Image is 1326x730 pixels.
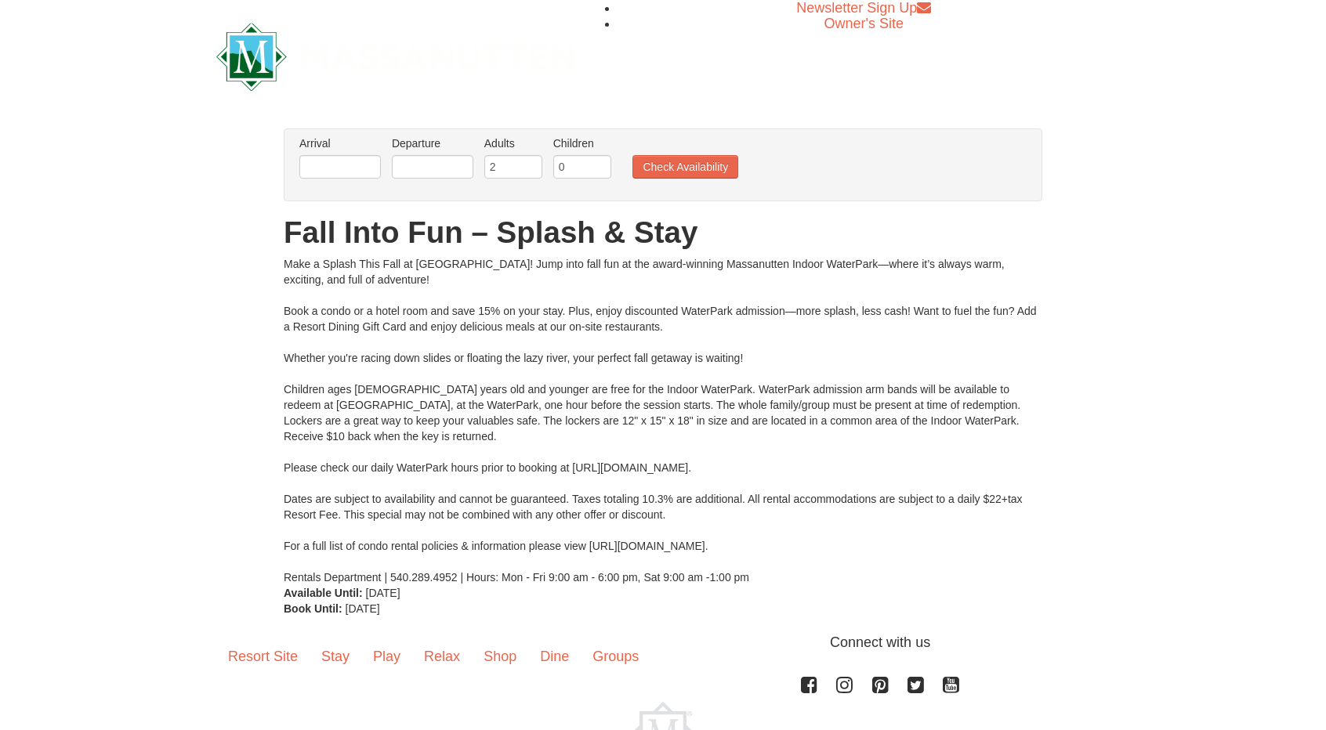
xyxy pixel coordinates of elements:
a: Shop [472,632,528,681]
button: Check Availability [632,155,738,179]
span: [DATE] [366,587,400,599]
p: Connect with us [216,632,1110,653]
a: Groups [581,632,650,681]
div: Make a Splash This Fall at [GEOGRAPHIC_DATA]! Jump into fall fun at the award-winning Massanutten... [284,256,1042,585]
label: Arrival [299,136,381,151]
span: [DATE] [346,602,380,615]
h1: Fall Into Fun – Splash & Stay [284,217,1042,248]
strong: Book Until: [284,602,342,615]
a: Stay [310,632,361,681]
a: Massanutten Resort [216,36,575,73]
a: Owner's Site [824,16,904,31]
a: Relax [412,632,472,681]
a: Play [361,632,412,681]
label: Departure [392,136,473,151]
label: Children [553,136,611,151]
a: Resort Site [216,632,310,681]
strong: Available Until: [284,587,363,599]
label: Adults [484,136,542,151]
img: Massanutten Resort Logo [216,23,575,91]
a: Dine [528,632,581,681]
